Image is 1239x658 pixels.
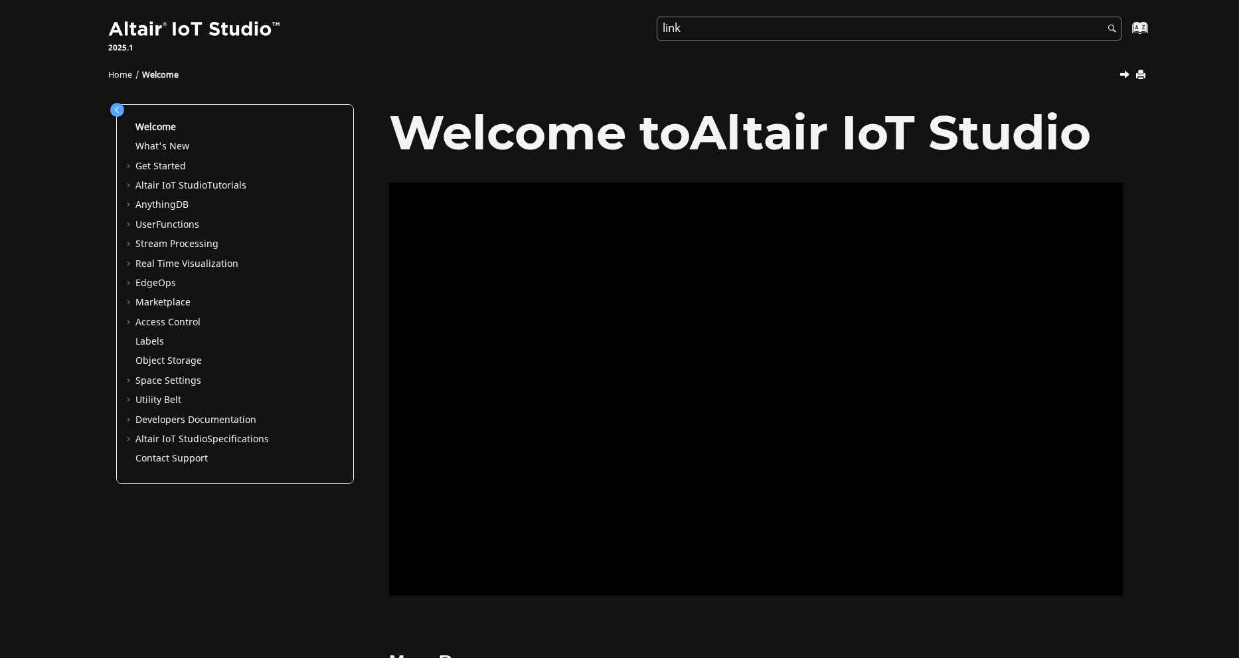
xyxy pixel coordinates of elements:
[657,17,1121,41] input: Search query
[135,335,164,349] a: Labels
[135,257,238,271] a: Real Time Visualization
[135,452,208,465] a: Contact Support
[135,354,202,368] a: Object Storage
[125,433,135,446] span: Expand Altair IoT StudioSpecifications
[1111,27,1141,41] a: Go to index terms page
[135,413,256,427] a: Developers Documentation
[135,179,207,193] span: Altair IoT Studio
[108,42,282,54] p: 2025.1
[135,432,269,446] a: Altair IoT StudioSpecifications
[142,69,179,81] a: Welcome
[135,315,201,329] a: Access Control
[88,57,1151,88] nav: Tools
[125,238,135,251] span: Expand Stream Processing
[125,296,135,309] span: Expand Marketplace
[1137,66,1147,84] button: Print this page
[135,120,176,134] a: Welcome
[690,103,1091,161] span: Altair IoT Studio
[135,139,189,153] a: What's New
[135,159,186,173] a: Get Started
[125,316,135,329] span: Expand Access Control
[125,179,135,193] span: Expand Altair IoT StudioTutorials
[125,277,135,290] span: Expand EdgeOps
[135,374,201,388] a: Space Settings
[1121,68,1131,84] a: Next topic: What's New
[125,394,135,407] span: Expand Utility Belt
[135,218,199,232] a: UserFunctions
[135,179,246,193] a: Altair IoT StudioTutorials
[125,414,135,427] span: Expand Developers Documentation
[389,106,1123,159] h1: Welcome to
[125,160,135,173] span: Expand Get Started
[108,19,282,41] img: Altair IoT Studio
[156,218,199,232] span: Functions
[135,295,191,309] a: Marketplace
[135,276,176,290] a: EdgeOps
[125,199,135,212] span: Expand AnythingDB
[135,393,181,407] a: Utility Belt
[108,69,132,81] a: Home
[135,237,218,251] a: Stream Processing
[125,258,135,271] span: Expand Real Time Visualization
[1090,17,1127,42] button: Search
[125,218,135,232] span: Expand UserFunctions
[135,432,207,446] span: Altair IoT Studio
[135,198,189,212] a: AnythingDB
[125,121,345,465] ul: Table of Contents
[125,374,135,388] span: Expand Space Settings
[110,103,124,117] button: Toggle publishing table of content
